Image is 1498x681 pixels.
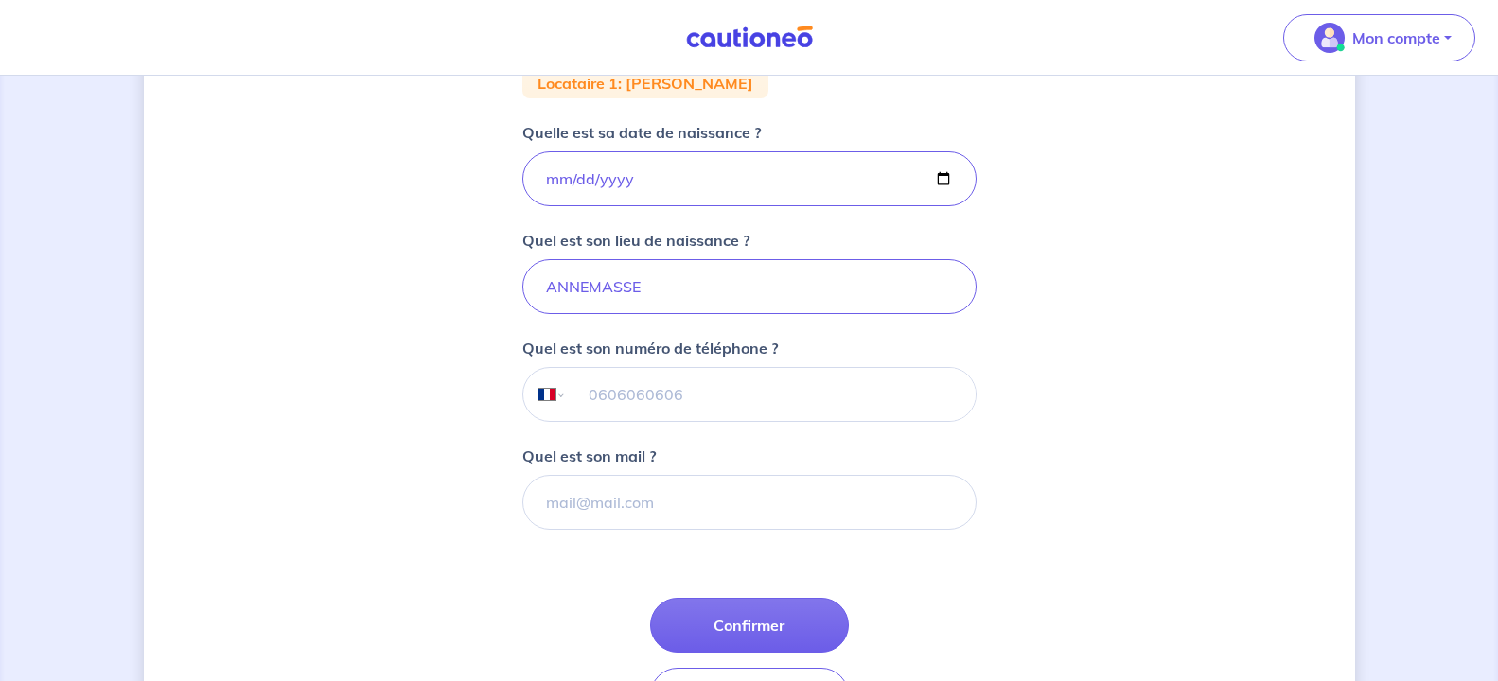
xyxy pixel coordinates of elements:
p: Locataire 1 [538,76,618,91]
input: birthdate.placeholder [522,151,977,206]
p: Mon compte [1352,26,1440,49]
p: Quel est son lieu de naissance ? [522,229,749,252]
p: Quel est son mail ? [522,445,656,467]
input: 0606060606 [566,368,975,421]
img: Cautioneo [679,26,820,49]
button: Confirmer [650,598,849,653]
input: Paris [522,259,977,314]
button: illu_account_valid_menu.svgMon compte [1283,14,1475,61]
img: illu_account_valid_menu.svg [1314,23,1345,53]
p: Quelle est sa date de naissance ? [522,121,761,144]
p: : [PERSON_NAME] [618,76,753,91]
p: Quel est son numéro de téléphone ? [522,337,778,359]
input: mail@mail.com [522,475,977,530]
